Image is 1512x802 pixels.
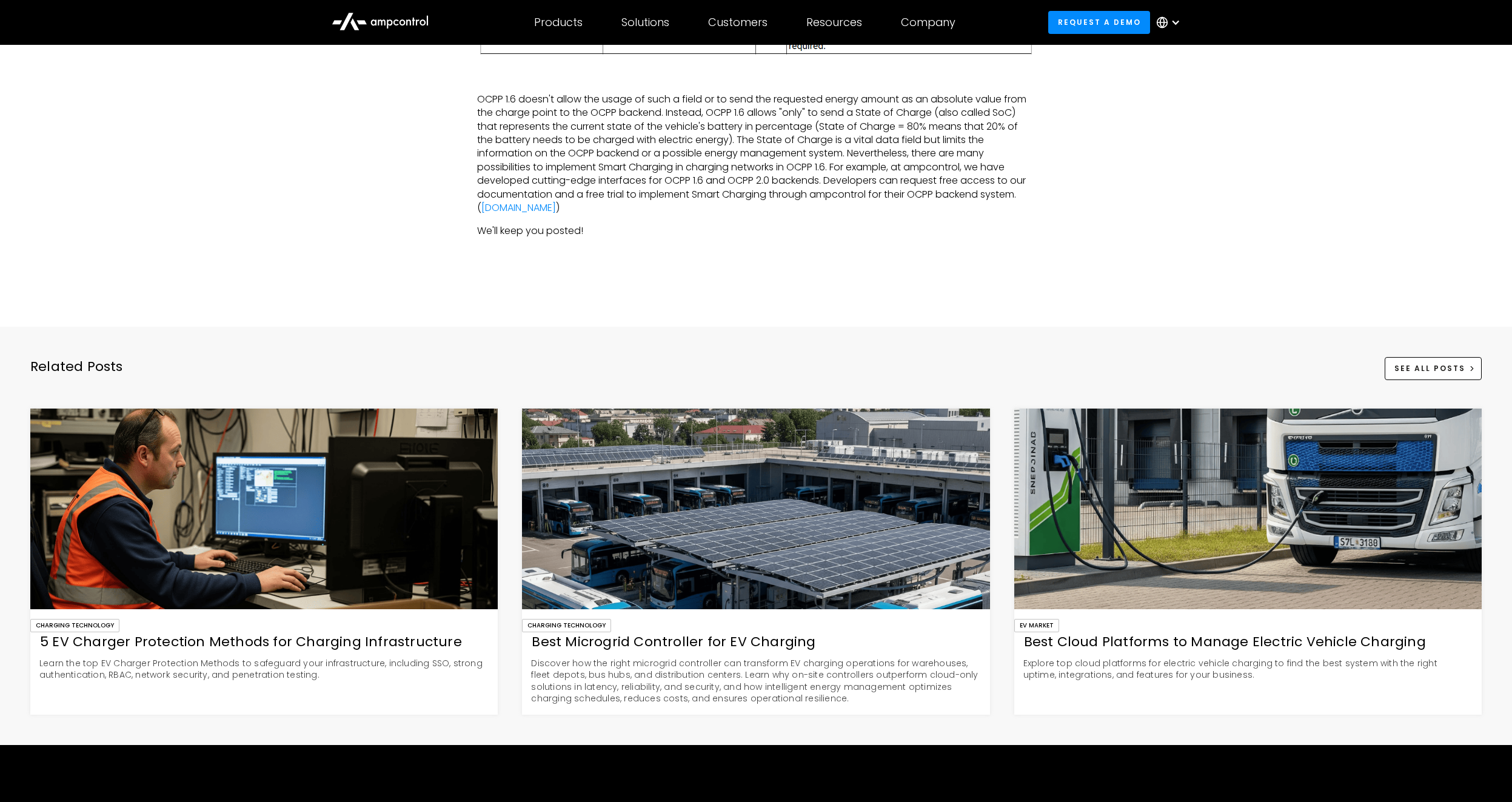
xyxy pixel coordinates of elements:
[1048,11,1150,33] a: Request a demo
[1014,658,1482,681] p: Explore top cloud platforms for electric vehicle charging to find the best system with the right ...
[30,409,498,609] img: 5 EV Charger Protection Methods for Charging Infrastructure
[901,16,955,29] div: Company
[30,619,119,632] div: Charging Technology
[522,633,989,652] div: Best Microgrid Controller for EV Charging
[1394,363,1465,374] div: See All Posts
[534,16,583,29] div: Products
[522,619,611,632] div: Charging Technology
[481,201,556,215] a: [DOMAIN_NAME]
[477,224,1035,238] p: We'll keep you posted!
[621,16,669,29] div: Solutions
[806,16,862,29] div: Resources
[1014,619,1059,632] div: EV Market
[30,658,498,681] p: Learn the top EV Charger Protection Methods to safeguard your infrastructure, including SSO, stro...
[30,358,123,394] div: Related Posts
[477,93,1035,215] p: OCPP 1.6 doesn't allow the usage of such a field or to send the requested energy amount as an abs...
[522,658,989,705] p: Discover how the right microgrid controller can transform EV charging operations for warehouses, ...
[30,633,498,652] div: 5 EV Charger Protection Methods for Charging Infrastructure
[522,409,989,609] img: Best Microgrid Controller for EV Charging
[1014,409,1482,609] img: Best Cloud Platforms to Manage Electric Vehicle Charging
[708,16,768,29] div: Customers
[1014,633,1482,652] div: Best Cloud Platforms to Manage Electric Vehicle Charging
[477,248,1035,261] p: ‍
[1385,357,1482,379] a: See All Posts
[1014,409,1482,715] a: EV MarketBest Cloud Platforms to Manage Electric Vehicle ChargingExplore top cloud platforms for ...
[522,409,989,715] a: Charging TechnologyBest Microgrid Controller for EV ChargingDiscover how the right microgrid cont...
[30,409,498,715] a: Charging Technology5 EV Charger Protection Methods for Charging InfrastructureLearn the top EV Ch...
